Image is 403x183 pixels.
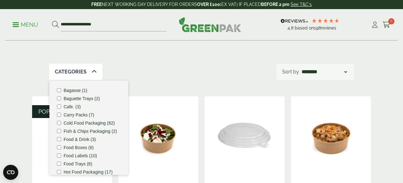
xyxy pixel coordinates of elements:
span: 198 [314,25,321,30]
img: GreenPak Supplies [179,17,241,32]
i: My Account [371,22,379,28]
img: Kraft Bowl 1090ml with Prawns and Rice [291,96,371,175]
strong: OVER £100 [197,2,220,7]
i: Cart [383,22,390,28]
img: Kraft Bowl 750ml with Goats Cheese Salad Open [118,96,198,175]
span: Based on [295,25,314,30]
img: Clear Domed Lid - Fits 750ml-0 [205,96,285,175]
label: Food Trays (6) [64,162,92,166]
label: Hot Food Packaging (17) [64,170,113,174]
label: Fish & Chips Packaging (2) [64,129,117,133]
label: Bagasse (1) [64,88,87,93]
label: Carry Packs (7) [64,113,94,117]
label: Food Boxes (6) [64,145,94,150]
p: Categories [55,68,87,76]
label: Food & Drink (3) [64,137,96,142]
label: Baguette Trays (2) [64,96,100,101]
a: See T&C's [291,2,312,7]
div: 4.79 Stars [311,18,340,24]
span: POPULAR [38,108,65,115]
img: REVIEWS.io [281,19,308,23]
strong: BEFORE 2 pm [261,2,289,7]
span: reviews [321,25,336,30]
p: Sort by [282,68,299,76]
a: 0 [383,20,390,30]
img: Kraft Bowl 500ml with Nachos [32,96,112,175]
label: Cafe. (3) [64,105,81,109]
select: Shop order [300,68,348,76]
p: Menu [13,21,38,29]
a: Menu [13,21,38,27]
strong: FREE [91,2,102,7]
label: Cold Food Packaging (82) [64,121,115,125]
span: 4.8 [287,25,295,30]
span: 0 [388,18,394,24]
label: Food Labels (10) [64,153,97,158]
button: Open CMP widget [3,165,18,180]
